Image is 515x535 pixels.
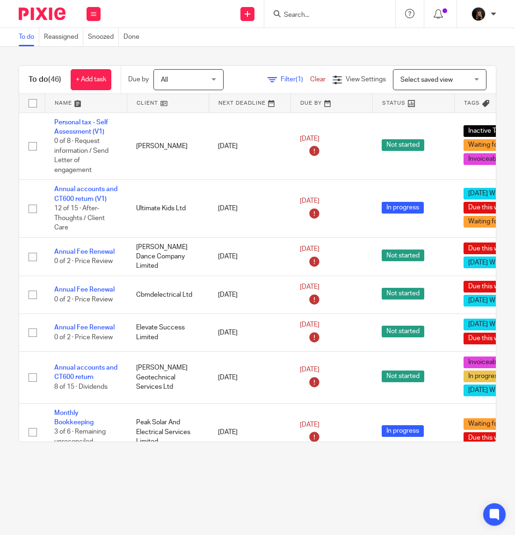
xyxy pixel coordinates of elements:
span: View Settings [346,76,386,83]
span: Not started [382,326,424,337]
span: (46) [48,76,61,83]
td: Cbmdelectrical Ltd [127,276,209,314]
span: Not started [382,288,424,300]
td: [DATE] [209,237,290,276]
span: Inactive Task [464,125,510,137]
span: [DATE] WIP [464,257,506,268]
span: Not started [382,139,424,151]
td: [DATE] [209,351,290,403]
td: [PERSON_NAME] Dance Company Limited [127,237,209,276]
span: All [161,77,168,83]
span: [DATE] [300,198,319,205]
span: Not started [382,250,424,261]
a: Annual Fee Renewal [54,286,115,293]
a: Done [123,28,144,46]
span: Due this week [464,243,514,254]
a: Annual Fee Renewal [54,324,115,331]
h1: To do [29,75,61,85]
span: 12 of 15 · After-Thoughts / Client Care [54,205,105,231]
span: Due this week [464,202,514,214]
td: [PERSON_NAME] Geotechnical Services Ltd [127,351,209,403]
span: [DATE] WIP [464,295,506,307]
span: [DATE] [300,284,319,291]
span: Not started [382,371,424,382]
span: In progress [464,371,506,382]
a: Reassigned [44,28,83,46]
span: Tags [464,100,480,106]
span: In progress [382,425,424,437]
span: [DATE] [300,246,319,252]
a: Monthly Bookkeeping [54,410,94,426]
span: Invoiceable [464,153,506,165]
span: [DATE] [300,367,319,373]
p: Due by [128,75,149,84]
td: Elevate Success Limited [127,314,209,351]
a: Clear [310,76,326,83]
span: [DATE] WIP [464,319,506,330]
a: Annual accounts and CT600 return (V1) [54,186,117,202]
span: 3 of 6 · Remaining unreconciled transactions [54,429,106,455]
span: Filter [281,76,310,83]
input: Search [283,11,367,20]
td: [DATE] [209,314,290,351]
span: Due this week [464,432,514,444]
td: [DATE] [209,276,290,314]
span: (1) [296,76,303,83]
span: In progress [382,202,424,214]
span: 0 of 2 · Price Review [54,334,113,341]
td: Ultimate Kids Ltd [127,180,209,237]
td: Peak Solar And Electrical Services Limited [127,403,209,461]
span: [DATE] [300,136,319,142]
img: Pixie [19,7,65,20]
img: 455A9867.jpg [471,7,486,21]
td: [PERSON_NAME] [127,113,209,180]
span: [DATE] [300,322,319,328]
a: + Add task [71,69,111,90]
span: Due this week [464,281,514,292]
a: Personal tax - Self Assessment (V1) [54,119,108,135]
span: 8 of 15 · Dividends [54,384,108,390]
span: Select saved view [400,77,453,83]
a: Snoozed [88,28,119,46]
span: 0 of 2 · Price Review [54,296,113,303]
span: [DATE] WIP [464,385,506,396]
span: [DATE] WIP [464,188,506,200]
a: Annual Fee Renewal [54,249,115,255]
a: To do [19,28,39,46]
span: 0 of 2 · Price Review [54,258,113,264]
span: 0 of 8 · Request information / Send Letter of engagement [54,138,109,173]
span: [DATE] [300,421,319,428]
td: [DATE] [209,113,290,180]
td: [DATE] [209,403,290,461]
td: [DATE] [209,180,290,237]
span: Due this week [464,333,514,344]
a: Annual accounts and CT600 return [54,364,117,380]
span: Invoiceable [464,357,506,368]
